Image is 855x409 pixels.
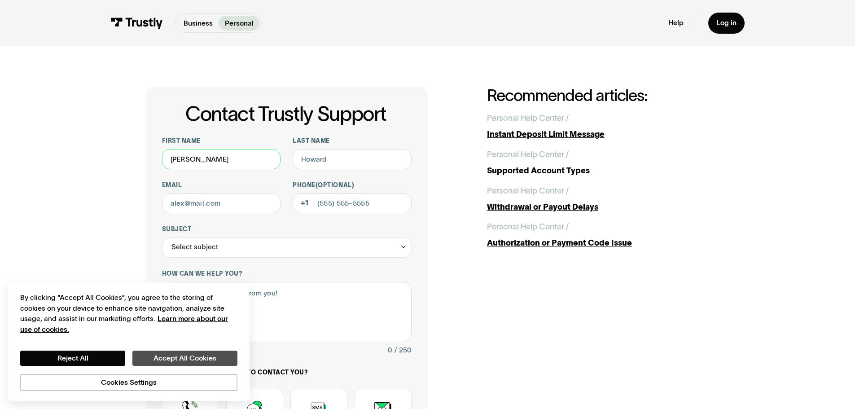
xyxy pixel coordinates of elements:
[162,369,412,377] label: How would you like us to contact you?
[184,18,213,29] p: Business
[162,270,412,278] label: How can we help you?
[171,241,218,253] div: Select subject
[316,182,354,189] span: (Optional)
[8,282,250,401] div: Cookie banner
[487,221,710,249] a: Personal Help Center /Authorization or Payment Code Issue
[9,394,54,406] aside: Language selected: English (United States)
[487,149,569,161] div: Personal Help Center /
[487,185,569,197] div: Personal Help Center /
[487,128,710,141] div: Instant Deposit Limit Message
[487,185,710,213] a: Personal Help Center /Withdrawal or Payout Delays
[162,137,281,145] label: First name
[293,137,412,145] label: Last name
[487,165,710,177] div: Supported Account Types
[487,112,710,141] a: Personal Help Center /Instant Deposit Limit Message
[293,194,412,214] input: (555) 555-5555
[225,18,254,29] p: Personal
[293,181,412,189] label: Phone
[395,344,412,356] div: / 250
[132,351,237,366] button: Accept All Cookies
[219,16,259,31] a: Personal
[487,149,710,177] a: Personal Help Center /Supported Account Types
[388,344,392,356] div: 0
[162,194,281,214] input: alex@mail.com
[487,87,710,104] h2: Recommended articles:
[487,221,569,233] div: Personal Help Center /
[177,16,219,31] a: Business
[20,292,237,391] div: Privacy
[160,103,412,125] h1: Contact Trustly Support
[20,351,125,366] button: Reject All
[110,18,163,29] img: Trustly Logo
[162,237,412,258] div: Select subject
[18,394,54,406] ul: Language list
[668,18,684,27] a: Help
[487,112,569,124] div: Personal Help Center /
[487,237,710,249] div: Authorization or Payment Code Issue
[162,181,281,189] label: Email
[708,13,745,34] a: Log in
[20,374,237,391] button: Cookies Settings
[20,292,237,334] div: By clicking “Accept All Cookies”, you agree to the storing of cookies on your device to enhance s...
[487,201,710,213] div: Withdrawal or Payout Delays
[716,18,737,27] div: Log in
[293,149,412,169] input: Howard
[162,149,281,169] input: Alex
[162,225,412,233] label: Subject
